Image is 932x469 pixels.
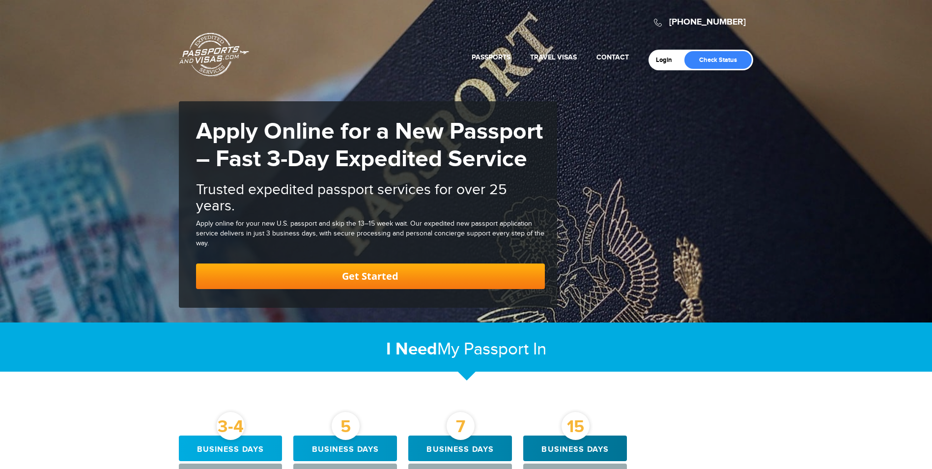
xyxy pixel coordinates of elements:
[530,53,577,61] a: Travel Visas
[332,412,360,440] div: 5
[179,32,249,77] a: Passports & [DOMAIN_NAME]
[386,339,437,360] strong: I Need
[656,56,679,64] a: Login
[179,339,754,360] h2: My
[196,182,545,214] h2: Trusted expedited passport services for over 25 years.
[217,412,245,440] div: 3-4
[408,436,512,461] div: Business days
[669,17,746,28] a: [PHONE_NUMBER]
[472,53,510,61] a: Passports
[447,412,475,440] div: 7
[596,53,629,61] a: Contact
[179,436,282,461] div: Business days
[684,51,752,69] a: Check Status
[523,436,627,461] div: Business days
[196,219,545,249] div: Apply online for your new U.S. passport and skip the 13–15 week wait. Our expedited new passport ...
[293,436,397,461] div: Business days
[562,412,590,440] div: 15
[464,339,546,359] span: Passport In
[196,117,543,174] strong: Apply Online for a New Passport – Fast 3-Day Expedited Service
[196,264,545,289] a: Get Started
